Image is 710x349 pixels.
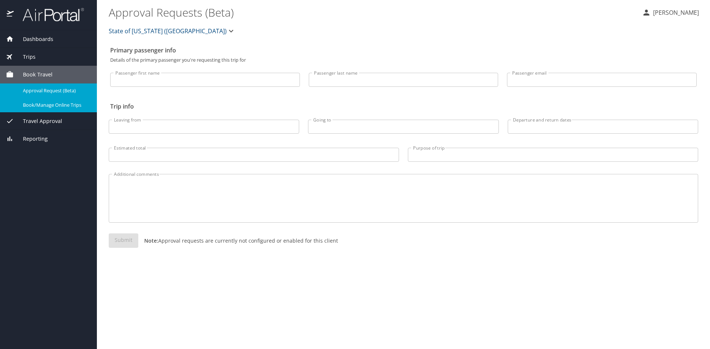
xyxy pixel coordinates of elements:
[23,87,88,94] span: Approval Request (Beta)
[106,24,239,38] button: State of [US_STATE] ([GEOGRAPHIC_DATA])
[110,58,697,62] p: Details of the primary passenger you're requesting this trip for
[109,26,227,36] span: State of [US_STATE] ([GEOGRAPHIC_DATA])
[14,53,35,61] span: Trips
[138,237,338,244] p: Approval requests are currently not configured or enabled for this client
[14,117,62,125] span: Travel Approval
[651,8,699,17] p: [PERSON_NAME]
[7,7,14,22] img: icon-airportal.png
[14,71,53,79] span: Book Travel
[14,135,48,143] span: Reporting
[23,102,88,109] span: Book/Manage Online Trips
[109,1,636,24] h1: Approval Requests (Beta)
[639,6,702,19] button: [PERSON_NAME]
[110,44,697,56] h2: Primary passenger info
[14,7,84,22] img: airportal-logo.png
[144,237,158,244] strong: Note:
[14,35,53,43] span: Dashboards
[110,100,697,112] h2: Trip info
